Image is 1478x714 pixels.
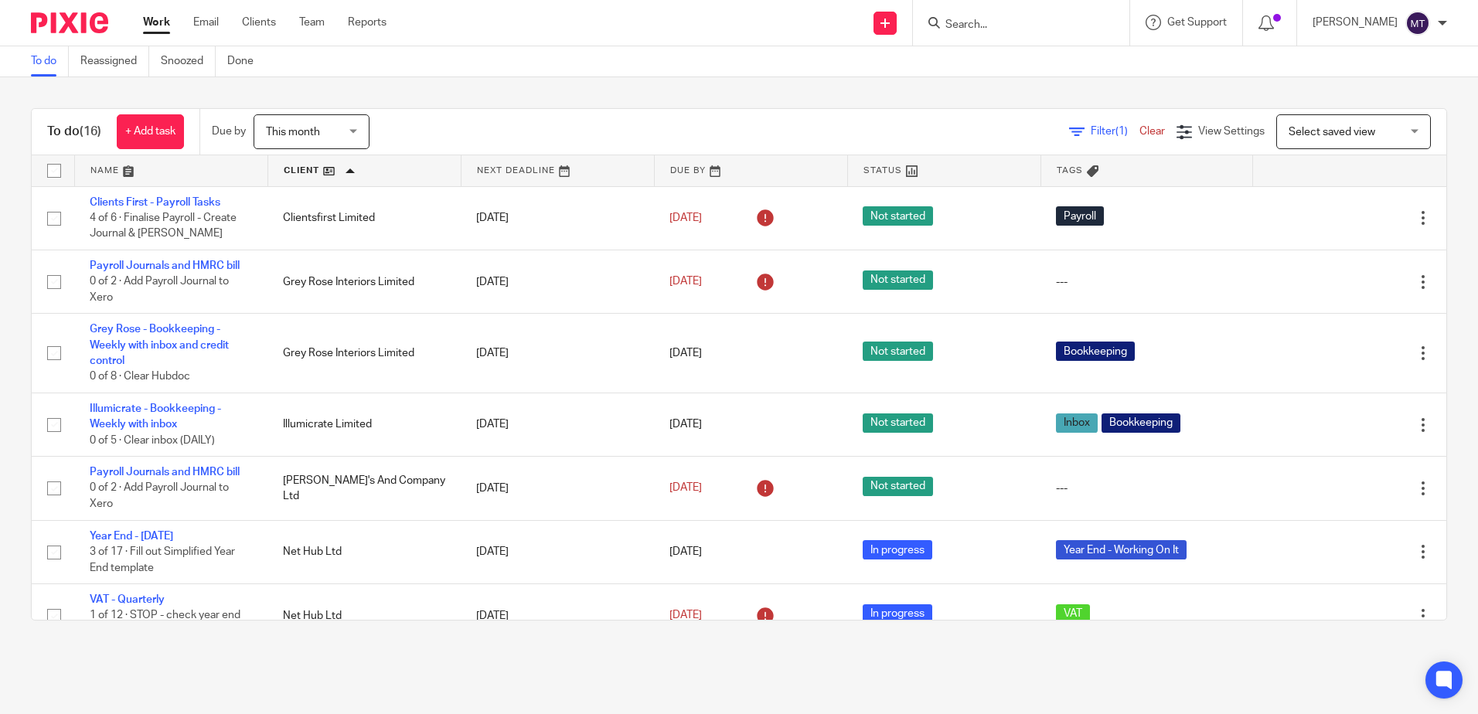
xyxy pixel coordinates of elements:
p: [PERSON_NAME] [1313,15,1398,30]
td: [PERSON_NAME]'s And Company Ltd [267,457,461,520]
a: Payroll Journals and HMRC bill [90,467,240,478]
span: Select saved view [1289,127,1375,138]
img: svg%3E [1405,11,1430,36]
span: In progress [863,604,932,624]
a: Snoozed [161,46,216,76]
span: Not started [863,206,933,226]
span: 1 of 12 · STOP - check year end locked! [90,610,240,637]
span: [DATE] [669,212,702,223]
h1: To do [47,124,101,140]
span: 0 of 5 · Clear inbox (DAILY) [90,435,215,446]
span: Inbox [1056,413,1098,433]
a: Clients [242,15,276,30]
a: Year End - [DATE] [90,531,173,542]
td: [DATE] [461,584,654,648]
td: [DATE] [461,520,654,583]
span: 4 of 6 · Finalise Payroll - Create Journal & [PERSON_NAME] [90,212,237,240]
input: Search [944,19,1083,32]
td: [DATE] [461,314,654,393]
span: 0 of 8 · Clear Hubdoc [90,372,190,382]
span: Year End - Working On It [1056,540,1187,559]
a: Work [143,15,170,30]
a: Illumicrate - Bookkeeping - Weekly with inbox [90,403,221,430]
div: --- [1056,481,1238,496]
span: 0 of 2 · Add Payroll Journal to Xero [90,277,229,304]
span: (1) [1115,126,1128,137]
a: Payroll Journals and HMRC bill [90,260,240,271]
span: [DATE] [669,419,702,430]
span: Not started [863,342,933,361]
a: Clear [1139,126,1165,137]
img: Pixie [31,12,108,33]
td: Net Hub Ltd [267,520,461,583]
td: [DATE] [461,250,654,313]
span: Filter [1091,126,1139,137]
p: Due by [212,124,246,139]
span: In progress [863,540,932,559]
span: 3 of 17 · Fill out Simplified Year End template [90,546,235,573]
span: Tags [1057,166,1083,175]
a: Grey Rose - Bookkeeping - Weekly with inbox and credit control [90,324,229,366]
span: VAT [1056,604,1090,624]
td: Net Hub Ltd [267,584,461,648]
span: View Settings [1198,126,1265,137]
a: Email [193,15,219,30]
td: Illumicrate Limited [267,393,461,456]
span: [DATE] [669,483,702,494]
span: Not started [863,270,933,290]
a: Clients First - Payroll Tasks [90,197,220,208]
a: Team [299,15,325,30]
span: Bookkeeping [1102,413,1180,433]
span: [DATE] [669,546,702,557]
span: 0 of 2 · Add Payroll Journal to Xero [90,483,229,510]
span: This month [266,127,320,138]
td: Grey Rose Interiors Limited [267,250,461,313]
span: Payroll [1056,206,1104,226]
a: Done [227,46,265,76]
span: Bookkeeping [1056,342,1135,361]
span: [DATE] [669,348,702,359]
td: Clientsfirst Limited [267,186,461,250]
span: (16) [80,125,101,138]
a: + Add task [117,114,184,149]
span: Not started [863,413,933,433]
a: Reports [348,15,387,30]
span: Get Support [1167,17,1227,28]
td: Grey Rose Interiors Limited [267,314,461,393]
td: [DATE] [461,186,654,250]
span: [DATE] [669,277,702,287]
a: Reassigned [80,46,149,76]
div: --- [1056,274,1238,290]
span: [DATE] [669,610,702,621]
td: [DATE] [461,393,654,456]
span: Not started [863,477,933,496]
a: VAT - Quarterly [90,594,165,605]
td: [DATE] [461,457,654,520]
a: To do [31,46,69,76]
